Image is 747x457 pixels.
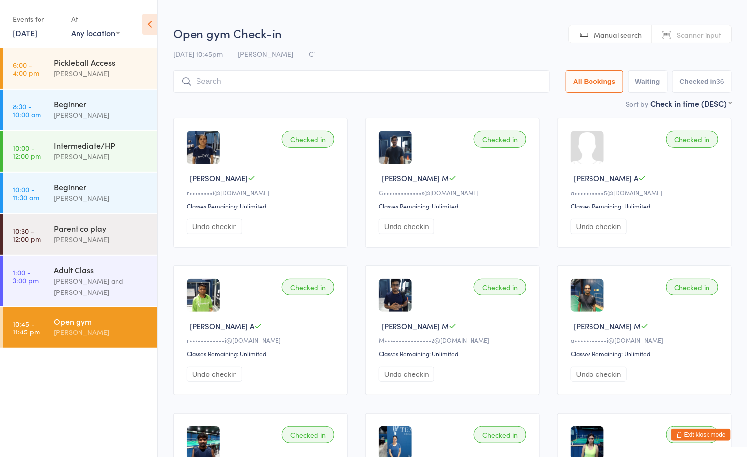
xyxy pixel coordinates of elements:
[379,188,529,197] div: G•••••••••••••s@[DOMAIN_NAME]
[54,192,149,204] div: [PERSON_NAME]
[3,173,157,213] a: 10:00 -11:30 amBeginner[PERSON_NAME]
[54,109,149,121] div: [PERSON_NAME]
[173,25,732,41] h2: Open gym Check-in
[628,70,668,93] button: Waiting
[571,188,721,197] div: a••••••••••5@[DOMAIN_NAME]
[173,70,550,93] input: Search
[474,426,526,443] div: Checked in
[282,426,334,443] div: Checked in
[3,131,157,172] a: 10:00 -12:00 pmIntermediate/HP[PERSON_NAME]
[238,49,293,59] span: [PERSON_NAME]
[54,151,149,162] div: [PERSON_NAME]
[187,349,337,358] div: Classes Remaining: Unlimited
[3,307,157,348] a: 10:45 -11:45 pmOpen gym[PERSON_NAME]
[13,185,39,201] time: 10:00 - 11:30 am
[574,173,638,183] span: [PERSON_NAME] A
[54,264,149,275] div: Adult Class
[54,316,149,327] div: Open gym
[13,11,61,27] div: Events for
[474,131,526,148] div: Checked in
[54,327,149,338] div: [PERSON_NAME]
[3,214,157,255] a: 10:30 -12:00 pmParent co play[PERSON_NAME]
[173,49,223,59] span: [DATE] 10:45pm
[672,70,732,93] button: Checked in36
[190,173,248,183] span: [PERSON_NAME]
[379,219,434,234] button: Undo checkin
[187,219,242,234] button: Undo checkin
[3,48,157,89] a: 6:00 -4:00 pmPickleball Access[PERSON_NAME]
[666,131,718,148] div: Checked in
[54,98,149,109] div: Beginner
[666,426,718,443] div: Checked in
[379,367,434,382] button: Undo checkin
[54,181,149,192] div: Beginner
[13,320,40,335] time: 10:45 - 11:45 pm
[187,336,337,344] div: r••••••••••••i@[DOMAIN_NAME]
[671,429,731,441] button: Exit kiosk mode
[187,188,337,197] div: r••••••••i@[DOMAIN_NAME]
[282,279,334,295] div: Checked in
[54,275,149,298] div: [PERSON_NAME] and [PERSON_NAME]
[187,279,220,312] img: image1754443381.png
[379,202,529,210] div: Classes Remaining: Unlimited
[13,268,39,284] time: 1:00 - 3:00 pm
[650,98,732,109] div: Check in time (DESC)
[716,78,724,85] div: 36
[571,202,721,210] div: Classes Remaining: Unlimited
[13,27,37,38] a: [DATE]
[54,234,149,245] div: [PERSON_NAME]
[571,336,721,344] div: a•••••••••••i@[DOMAIN_NAME]
[566,70,623,93] button: All Bookings
[571,279,604,312] img: image1754518245.png
[54,68,149,79] div: [PERSON_NAME]
[379,279,412,312] img: image1751414504.png
[474,279,526,295] div: Checked in
[187,367,242,382] button: Undo checkin
[594,30,642,40] span: Manual search
[574,321,641,331] span: [PERSON_NAME] M
[54,57,149,68] div: Pickleball Access
[13,227,41,243] time: 10:30 - 12:00 pm
[382,321,449,331] span: [PERSON_NAME] M
[571,219,627,234] button: Undo checkin
[282,131,334,148] div: Checked in
[190,321,254,331] span: [PERSON_NAME] A
[3,90,157,130] a: 8:30 -10:00 amBeginner[PERSON_NAME]
[13,61,39,77] time: 6:00 - 4:00 pm
[379,336,529,344] div: M••••••••••••••••2@[DOMAIN_NAME]
[666,279,718,295] div: Checked in
[571,367,627,382] button: Undo checkin
[379,131,412,164] img: image1751414454.png
[626,99,648,109] label: Sort by
[54,223,149,234] div: Parent co play
[379,349,529,358] div: Classes Remaining: Unlimited
[54,140,149,151] div: Intermediate/HP
[71,27,120,38] div: Any location
[3,256,157,306] a: 1:00 -3:00 pmAdult Class[PERSON_NAME] and [PERSON_NAME]
[309,49,316,59] span: C1
[677,30,721,40] span: Scanner input
[187,131,220,164] img: image1751589701.png
[187,202,337,210] div: Classes Remaining: Unlimited
[13,102,41,118] time: 8:30 - 10:00 am
[571,349,721,358] div: Classes Remaining: Unlimited
[71,11,120,27] div: At
[382,173,449,183] span: [PERSON_NAME] M
[13,144,41,160] time: 10:00 - 12:00 pm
